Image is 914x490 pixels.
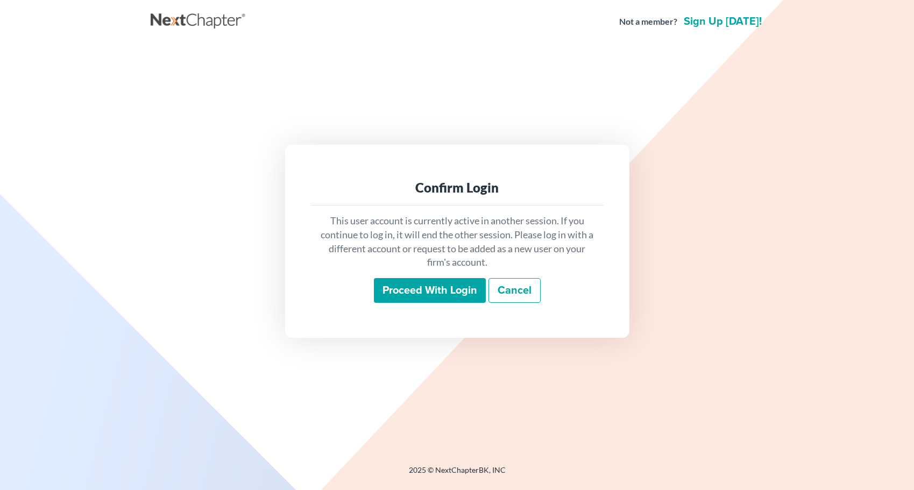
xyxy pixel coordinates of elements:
[682,16,764,27] a: Sign up [DATE]!
[320,214,595,269] p: This user account is currently active in another session. If you continue to log in, it will end ...
[320,179,595,196] div: Confirm Login
[374,278,486,303] input: Proceed with login
[488,278,541,303] a: Cancel
[619,16,677,28] strong: Not a member?
[151,465,764,484] div: 2025 © NextChapterBK, INC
